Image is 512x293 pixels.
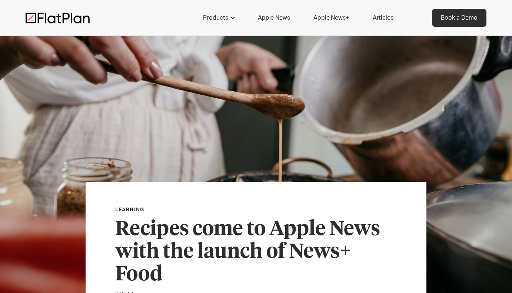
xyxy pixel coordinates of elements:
[305,9,358,27] a: Apple News+
[249,9,299,27] a: Apple News
[364,9,402,27] a: Articles
[432,9,486,27] a: Book a Demo
[115,206,144,214] div: Learning
[203,13,228,22] div: Products
[115,218,397,286] h3: Recipes come to Apple News with the launch of News+ Food
[441,13,478,22] div: Book a Demo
